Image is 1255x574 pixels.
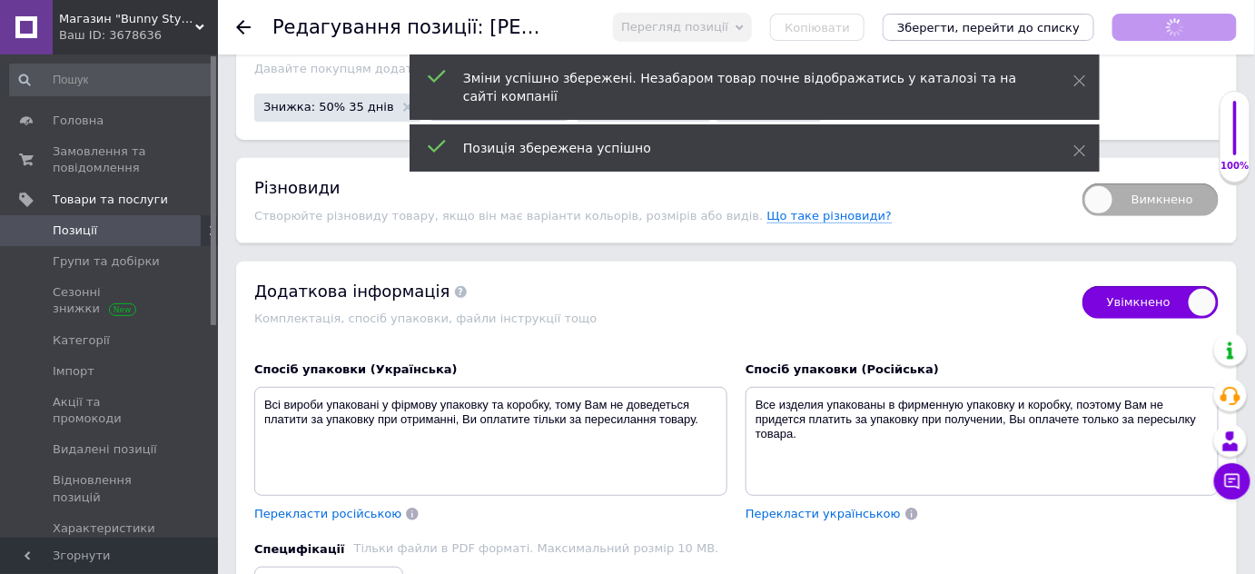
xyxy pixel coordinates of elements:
div: Давайте покупцям додаткову вигоду [254,62,1219,75]
span: Імпорт [53,363,94,380]
i: Зберегти, перейти до списку [897,21,1080,35]
span: Магазин "Bunny Style" [59,11,195,27]
span: Вимкнено [1082,183,1219,216]
span: Групи та добірки [53,253,160,270]
span: Знижка: 50% 35 днів [263,101,394,113]
span: Перегляд позиції [621,20,728,34]
span: Такая яркая и стильная блузка должна быть в гардеробе у любой девочки. Благодаря комфортному крою... [33,108,292,242]
div: Ваш ID: 3678636 [59,27,218,44]
div: Комплектація, спосіб упаковки, файли інструкції тощо [254,312,1064,325]
textarea: Всі вироби упаковані у фірмову упаковку та коробку, тому Вам не доведеться платити за упаковку пр... [254,387,727,496]
span: Категорії [53,332,110,349]
span: Перекласти російською [254,507,401,520]
span: Позиції [53,223,97,239]
span: Головна [53,113,104,129]
span: Характеристики [53,520,155,537]
span: Видалені позиції [53,441,157,458]
span: [PERSON_NAME] сорочка з вишивкою для дівчинки. Універсальна сорочка з домотканої тканини на кожен... [21,18,314,78]
span: Сезонні знижки [53,284,168,317]
span: Перекласти українською [746,507,901,520]
div: Зміни успішно збережені. Незабаром товар почне відображатись у каталозі та на сайті компанії [463,69,1028,105]
span: Праздничная рубашка с вышивкой для девочки. Универсальная рубашка из домотканой ткани на каждый д... [19,18,315,78]
span: Акції та промокоди [53,394,168,427]
input: Пошук [9,64,214,96]
div: 100% Якість заповнення [1220,91,1250,183]
button: Зберегти, перейти до списку [883,14,1094,41]
strong: Така яскрава та стильна блуза має бути в гардеробі у будь-якої дівчинки. Завдяки комфортному крою... [33,108,299,242]
span: Увімкнено [1082,286,1219,319]
span: Створюйте різновиду товару, якщо він має варіанти кольорів, розмірів або видів. [254,209,767,223]
span: Спосіб упаковки (Українська) [254,362,458,376]
span: Відновлення позицій [53,472,168,505]
span: Спосіб упаковки (Російська) [746,362,939,376]
span: Що таке різновиди? [767,209,893,223]
button: Чат з покупцем [1214,463,1250,500]
div: Позиція збережена успішно [463,139,1028,157]
span: Замовлення та повідомлення [53,143,168,176]
div: Повернутися назад [236,20,251,35]
span: Специфікації [254,541,345,558]
div: Різновиди [254,176,1064,199]
div: Додаткова інформація [254,280,1064,302]
span: Тільки файли в PDF форматі. Максимальний розмір 10 MB. [354,541,719,555]
span: Товари та послуги [53,192,168,208]
div: 100% [1220,160,1250,173]
textarea: Все изделия упакованы в фирменную упаковку и коробку, поэтому Вам не придется платить за упаковку... [746,387,1219,496]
